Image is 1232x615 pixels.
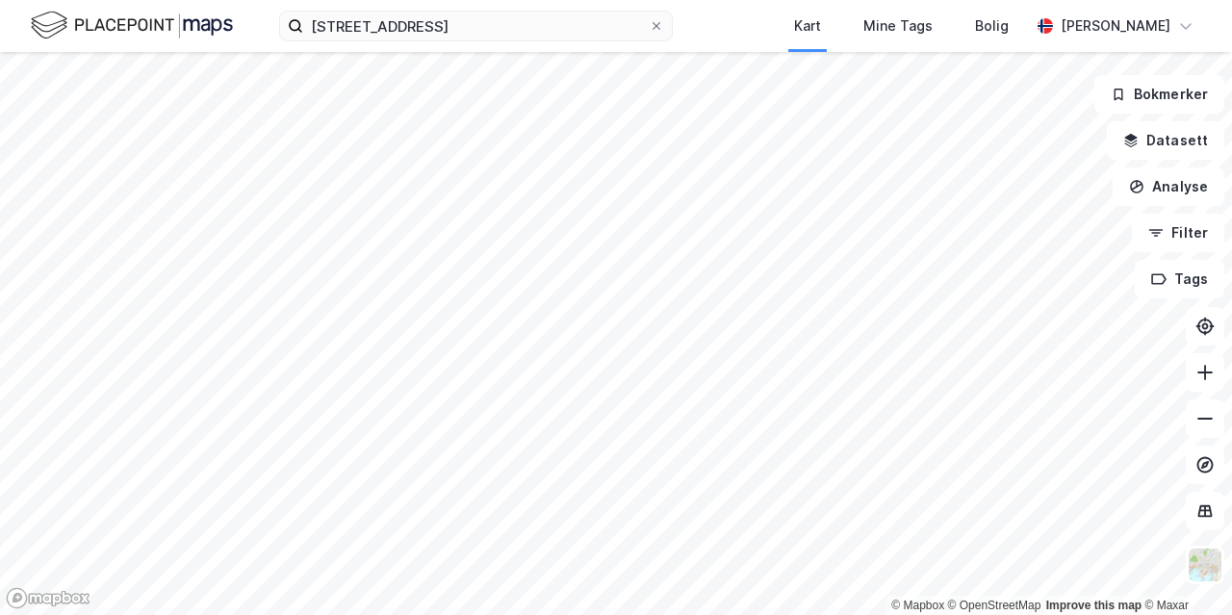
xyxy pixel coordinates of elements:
[1061,14,1170,38] div: [PERSON_NAME]
[975,14,1009,38] div: Bolig
[863,14,933,38] div: Mine Tags
[1113,167,1224,206] button: Analyse
[1135,260,1224,298] button: Tags
[31,9,233,42] img: logo.f888ab2527a4732fd821a326f86c7f29.svg
[1136,523,1232,615] iframe: Chat Widget
[1136,523,1232,615] div: Kontrollprogram for chat
[948,599,1041,612] a: OpenStreetMap
[1094,75,1224,114] button: Bokmerker
[794,14,821,38] div: Kart
[891,599,944,612] a: Mapbox
[303,12,649,40] input: Søk på adresse, matrikkel, gårdeiere, leietakere eller personer
[6,587,90,609] a: Mapbox homepage
[1107,121,1224,160] button: Datasett
[1132,214,1224,252] button: Filter
[1046,599,1142,612] a: Improve this map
